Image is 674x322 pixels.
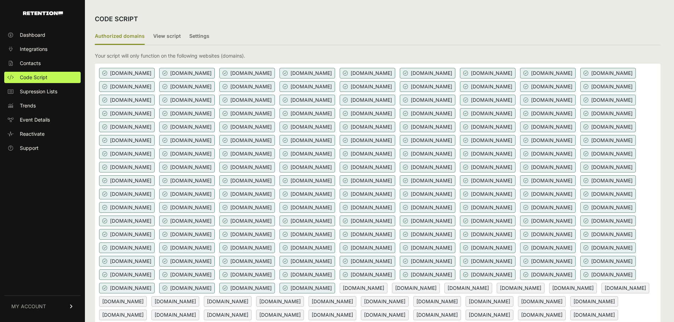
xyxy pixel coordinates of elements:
span: [DOMAIN_NAME] [400,81,455,92]
span: [DOMAIN_NAME] [219,108,275,119]
p: Your script will only function on the following websites (domains). [95,52,245,59]
span: [DOMAIN_NAME] [219,283,275,293]
h2: CODE SCRIPT [95,14,138,24]
span: [DOMAIN_NAME] [159,256,215,267]
span: [DOMAIN_NAME] [151,310,199,320]
span: [DOMAIN_NAME] [159,269,215,280]
span: [DOMAIN_NAME] [520,162,576,172]
span: [DOMAIN_NAME] [340,202,395,213]
span: [DOMAIN_NAME] [400,108,455,119]
span: [DOMAIN_NAME] [219,175,275,186]
span: [DOMAIN_NAME] [99,256,155,267]
span: [DOMAIN_NAME] [280,148,335,159]
span: [DOMAIN_NAME] [99,242,155,253]
span: [DOMAIN_NAME] [219,229,275,240]
span: [DOMAIN_NAME] [570,310,618,320]
span: [DOMAIN_NAME] [580,108,636,119]
span: [DOMAIN_NAME] [219,162,275,172]
span: [DOMAIN_NAME] [280,68,335,78]
span: [DOMAIN_NAME] [159,175,215,186]
span: [DOMAIN_NAME] [520,242,576,253]
span: [DOMAIN_NAME] [460,242,515,253]
span: [DOMAIN_NAME] [460,108,515,119]
span: [DOMAIN_NAME] [400,68,455,78]
span: [DOMAIN_NAME] [280,162,335,172]
span: [DOMAIN_NAME] [400,135,455,146]
span: [DOMAIN_NAME] [159,242,215,253]
span: [DOMAIN_NAME] [99,122,155,132]
span: [DOMAIN_NAME] [570,296,618,307]
span: [DOMAIN_NAME] [520,256,576,267]
span: [DOMAIN_NAME] [159,229,215,240]
span: [DOMAIN_NAME] [460,189,515,199]
span: [DOMAIN_NAME] [400,229,455,240]
span: [DOMAIN_NAME] [520,202,576,213]
span: [DOMAIN_NAME] [580,122,636,132]
span: [DOMAIN_NAME] [219,148,275,159]
span: [DOMAIN_NAME] [520,81,576,92]
span: Event Details [20,116,50,123]
span: [DOMAIN_NAME] [99,296,147,307]
span: Support [20,145,39,152]
span: [DOMAIN_NAME] [99,229,155,240]
span: [DOMAIN_NAME] [99,135,155,146]
span: [DOMAIN_NAME] [580,175,636,186]
span: [DOMAIN_NAME] [340,108,395,119]
span: [DOMAIN_NAME] [159,68,215,78]
span: [DOMAIN_NAME] [580,202,636,213]
span: [DOMAIN_NAME] [99,81,155,92]
span: [DOMAIN_NAME] [400,256,455,267]
span: Supression Lists [20,88,57,95]
span: [DOMAIN_NAME] [460,122,515,132]
span: [DOMAIN_NAME] [204,296,252,307]
span: [DOMAIN_NAME] [340,175,395,186]
span: [DOMAIN_NAME] [460,256,515,267]
span: [DOMAIN_NAME] [159,81,215,92]
span: [DOMAIN_NAME] [280,216,335,226]
span: [DOMAIN_NAME] [99,95,155,105]
span: [DOMAIN_NAME] [361,310,409,320]
span: [DOMAIN_NAME] [340,148,395,159]
a: Integrations [4,43,81,55]
span: Integrations [20,46,47,53]
span: [DOMAIN_NAME] [280,135,335,146]
span: [DOMAIN_NAME] [99,189,155,199]
span: [DOMAIN_NAME] [580,269,636,280]
span: [DOMAIN_NAME] [159,95,215,105]
span: Reactivate [20,130,45,137]
span: [DOMAIN_NAME] [601,283,649,293]
span: [DOMAIN_NAME] [99,108,155,119]
span: [DOMAIN_NAME] [580,135,636,146]
span: [DOMAIN_NAME] [460,229,515,240]
span: [DOMAIN_NAME] [400,175,455,186]
span: [DOMAIN_NAME] [219,216,275,226]
span: [DOMAIN_NAME] [580,95,636,105]
span: [DOMAIN_NAME] [219,242,275,253]
span: [DOMAIN_NAME] [99,283,155,293]
span: Trends [20,102,36,109]
span: [DOMAIN_NAME] [340,216,395,226]
span: [DOMAIN_NAME] [460,81,515,92]
span: [DOMAIN_NAME] [280,269,335,280]
span: [DOMAIN_NAME] [280,242,335,253]
span: [DOMAIN_NAME] [580,68,636,78]
a: Support [4,142,81,154]
span: [DOMAIN_NAME] [280,108,335,119]
a: Trends [4,100,81,111]
span: [DOMAIN_NAME] [159,283,215,293]
span: [DOMAIN_NAME] [460,162,515,172]
span: [DOMAIN_NAME] [219,95,275,105]
span: [DOMAIN_NAME] [460,216,515,226]
span: [DOMAIN_NAME] [219,81,275,92]
span: [DOMAIN_NAME] [520,68,576,78]
span: [DOMAIN_NAME] [580,242,636,253]
span: [DOMAIN_NAME] [520,95,576,105]
span: [DOMAIN_NAME] [413,310,461,320]
span: MY ACCOUNT [11,303,46,310]
span: [DOMAIN_NAME] [280,95,335,105]
span: [DOMAIN_NAME] [99,269,155,280]
a: Contacts [4,58,81,69]
span: [DOMAIN_NAME] [520,175,576,186]
span: [DOMAIN_NAME] [159,122,215,132]
span: [DOMAIN_NAME] [460,135,515,146]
